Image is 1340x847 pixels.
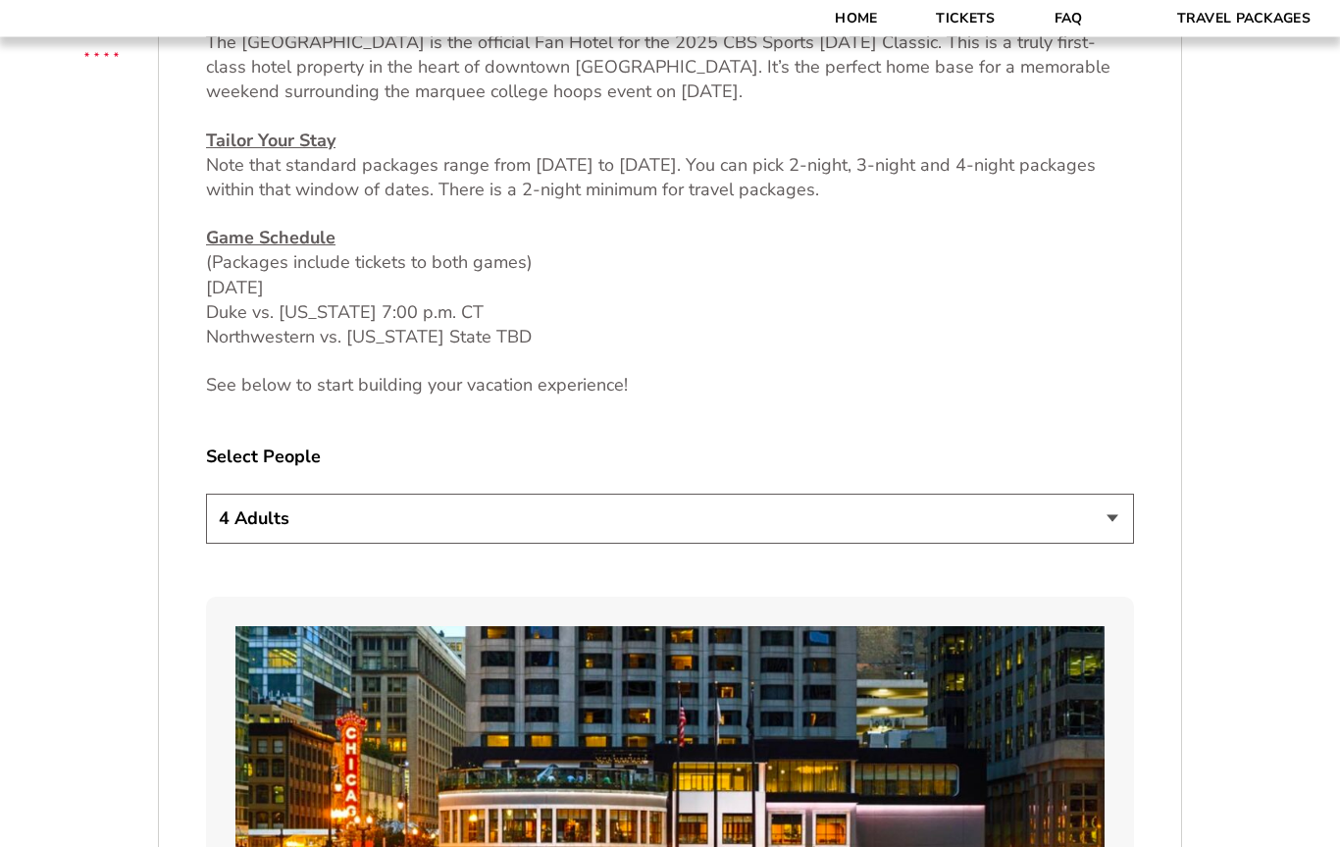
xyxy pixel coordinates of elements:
img: CBS Sports Thanksgiving Classic [59,10,144,95]
label: Select People [206,446,1134,470]
p: The [GEOGRAPHIC_DATA] is the official Fan Hotel for the 2025 CBS Sports [DATE] Classic. This is a... [206,7,1134,106]
p: (Packages include tickets to both games) [DATE] Duke vs. [US_STATE] 7:00 p.m. CT Northwestern vs.... [206,227,1134,350]
u: Tailor Your Stay [206,130,335,153]
span: See below to start building your vacation experience! [206,374,628,397]
p: Note that standard packages range from [DATE] to [DATE]. You can pick 2-night, 3-night and 4-nigh... [206,130,1134,204]
u: Game Schedule [206,227,335,250]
